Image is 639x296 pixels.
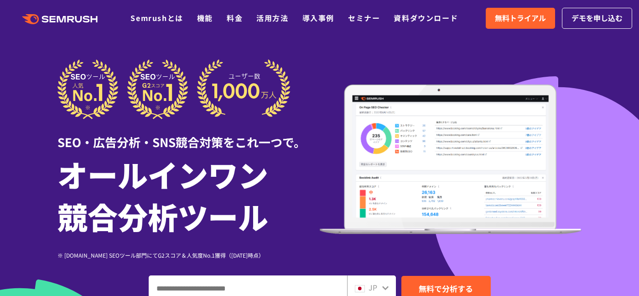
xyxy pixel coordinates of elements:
a: セミナー [348,12,380,23]
a: 導入事例 [302,12,334,23]
h1: オールインワン 競合分析ツール [57,153,320,237]
span: 無料トライアル [495,12,546,24]
span: デモを申し込む [571,12,623,24]
div: ※ [DOMAIN_NAME] SEOツール部門にてG2スコア＆人気度No.1獲得（[DATE]時点） [57,251,320,259]
a: 活用方法 [256,12,288,23]
a: デモを申し込む [562,8,632,29]
a: 無料トライアル [486,8,555,29]
a: 料金 [227,12,243,23]
div: SEO・広告分析・SNS競合対策をこれ一つで。 [57,119,320,151]
a: 資料ダウンロード [394,12,458,23]
a: Semrushとは [130,12,183,23]
span: JP [369,282,377,293]
a: 機能 [197,12,213,23]
span: 無料で分析する [419,283,473,294]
